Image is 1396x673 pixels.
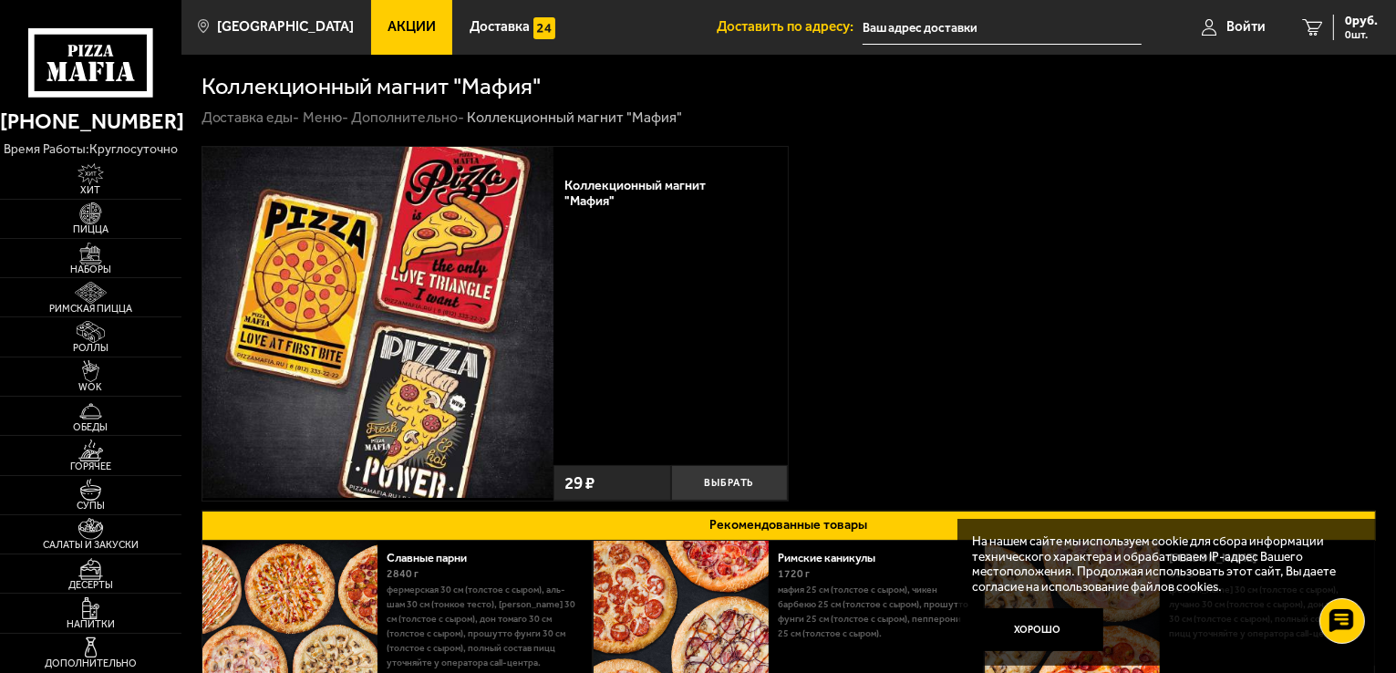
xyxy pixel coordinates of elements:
[778,583,969,641] p: Мафия 25 см (толстое с сыром), Чикен Барбекю 25 см (толстое с сыром), Прошутто Фунги 25 см (толст...
[388,20,436,34] span: Акции
[1345,29,1378,40] span: 0 шт.
[564,178,764,209] div: Коллекционный магнит "Мафия"
[202,75,542,98] h1: Коллекционный магнит "Мафия"
[470,20,530,34] span: Доставка
[387,583,578,670] p: Фермерская 30 см (толстое с сыром), Аль-Шам 30 см (тонкое тесто), [PERSON_NAME] 30 см (толстое с ...
[564,474,595,492] span: 29 ₽
[351,109,464,126] a: Дополнительно-
[778,567,810,580] span: 1720 г
[217,20,354,34] span: [GEOGRAPHIC_DATA]
[972,533,1350,594] p: На нашем сайте мы используем cookie для сбора информации технического характера и обрабатываем IP...
[387,551,481,564] a: Славные парни
[303,109,348,126] a: Меню-
[863,11,1142,45] input: Ваш адрес доставки
[1345,15,1378,27] span: 0 руб.
[533,17,555,39] img: 15daf4d41897b9f0e9f617042186c801.svg
[202,147,553,498] img: Коллекционный магнит "Мафия"
[387,567,419,580] span: 2840 г
[202,147,553,501] a: Коллекционный магнит "Мафия"
[972,608,1103,652] button: Хорошо
[671,465,789,501] button: Выбрать
[202,511,1377,541] button: Рекомендованные товары
[717,20,863,34] span: Доставить по адресу:
[467,109,682,128] div: Коллекционный магнит "Мафия"
[778,551,890,564] a: Римские каникулы
[202,109,300,126] a: Доставка еды-
[1226,20,1266,34] span: Войти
